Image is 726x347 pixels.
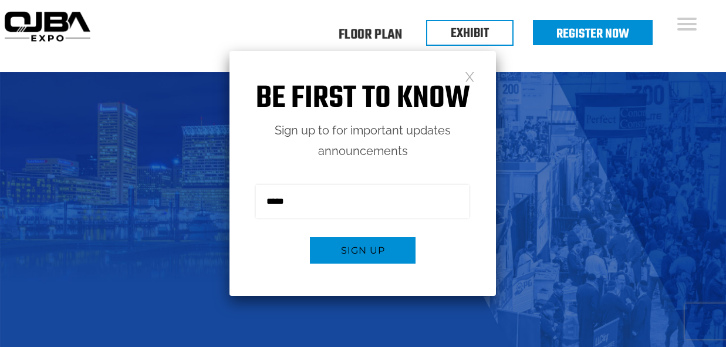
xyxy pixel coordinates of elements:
p: Sign up to for important updates announcements [229,120,496,161]
a: Close [465,71,475,81]
a: Register Now [556,24,629,44]
a: EXHIBIT [451,23,489,43]
h1: Be first to know [229,80,496,117]
button: Sign up [310,237,416,264]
